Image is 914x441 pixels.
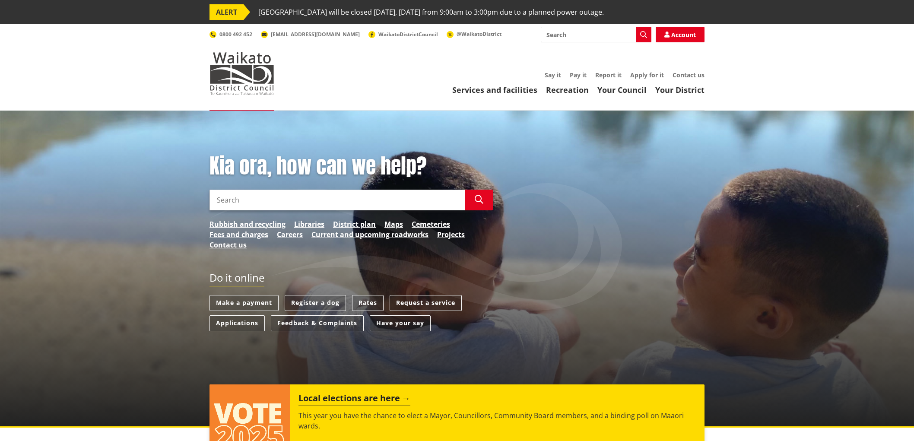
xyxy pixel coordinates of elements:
[209,31,252,38] a: 0800 492 452
[209,272,264,287] h2: Do it online
[298,410,696,431] p: This year you have the chance to elect a Mayor, Councillors, Community Board members, and a bindi...
[209,4,244,20] span: ALERT
[209,315,265,331] a: Applications
[261,31,360,38] a: [EMAIL_ADDRESS][DOMAIN_NAME]
[447,30,501,38] a: @WaikatoDistrict
[545,71,561,79] a: Say it
[378,31,438,38] span: WaikatoDistrictCouncil
[541,27,651,42] input: Search input
[655,85,705,95] a: Your District
[209,154,493,179] h1: Kia ora, how can we help?
[294,219,324,229] a: Libraries
[209,240,247,250] a: Contact us
[209,219,286,229] a: Rubbish and recycling
[384,219,403,229] a: Maps
[673,71,705,79] a: Contact us
[209,229,268,240] a: Fees and charges
[209,190,465,210] input: Search input
[390,295,462,311] a: Request a service
[370,315,431,331] a: Have your say
[219,31,252,38] span: 0800 492 452
[285,295,346,311] a: Register a dog
[333,219,376,229] a: District plan
[546,85,589,95] a: Recreation
[311,229,428,240] a: Current and upcoming roadworks
[277,229,303,240] a: Careers
[271,315,364,331] a: Feedback & Complaints
[457,30,501,38] span: @WaikatoDistrict
[437,229,465,240] a: Projects
[597,85,647,95] a: Your Council
[570,71,587,79] a: Pay it
[656,27,705,42] a: Account
[298,393,410,406] h2: Local elections are here
[452,85,537,95] a: Services and facilities
[271,31,360,38] span: [EMAIL_ADDRESS][DOMAIN_NAME]
[595,71,622,79] a: Report it
[258,4,604,20] span: [GEOGRAPHIC_DATA] will be closed [DATE], [DATE] from 9:00am to 3:00pm due to a planned power outage.
[209,295,279,311] a: Make a payment
[412,219,450,229] a: Cemeteries
[352,295,384,311] a: Rates
[209,52,274,95] img: Waikato District Council - Te Kaunihera aa Takiwaa o Waikato
[368,31,438,38] a: WaikatoDistrictCouncil
[630,71,664,79] a: Apply for it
